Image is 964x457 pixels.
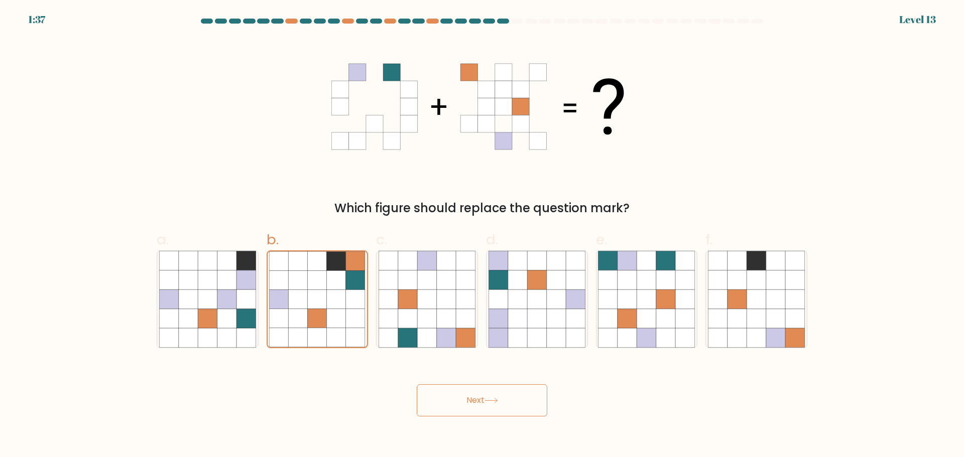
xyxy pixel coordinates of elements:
[705,230,712,249] span: f.
[163,199,801,217] div: Which figure should replace the question mark?
[28,12,45,27] div: 1:37
[417,384,547,416] button: Next
[267,230,279,249] span: b.
[899,12,936,27] div: Level 13
[157,230,169,249] span: a.
[596,230,607,249] span: e.
[376,230,387,249] span: c.
[486,230,498,249] span: d.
